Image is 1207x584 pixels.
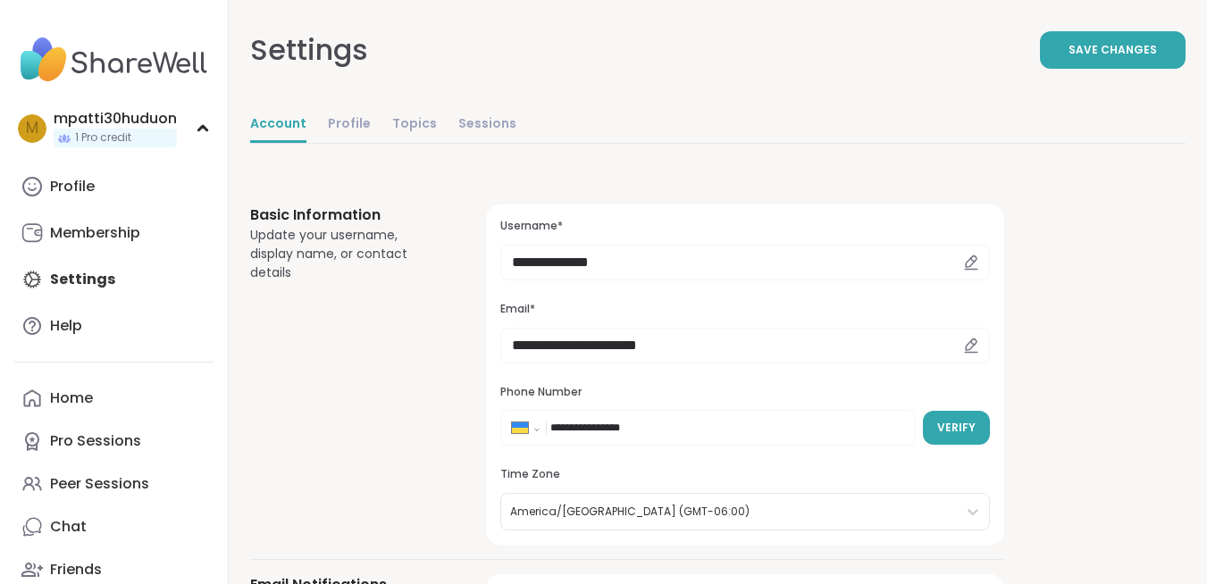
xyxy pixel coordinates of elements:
a: Profile [14,165,214,208]
div: Update your username, display name, or contact details [250,226,443,282]
span: Save Changes [1069,42,1157,58]
div: Peer Sessions [50,474,149,494]
div: Chat [50,517,87,537]
div: Profile [50,177,95,196]
span: 1 Pro credit [75,130,131,146]
div: Settings [250,29,368,71]
a: Membership [14,212,214,254]
a: Chat [14,505,214,548]
div: mpatti30huduon [54,109,177,129]
a: Topics [392,107,437,143]
h3: Basic Information [250,204,443,226]
a: Help [14,305,214,347]
h3: Email* [500,302,990,317]
button: Verify [923,411,990,445]
div: Pro Sessions [50,431,141,451]
div: Membership [50,223,140,243]
h3: Phone Number [500,385,990,400]
button: Save Changes [1040,31,1186,69]
img: ShareWell Nav Logo [14,29,214,91]
a: Profile [328,107,371,143]
h3: Time Zone [500,467,990,482]
div: Friends [50,560,102,580]
span: m [26,117,38,140]
a: Account [250,107,306,143]
a: Home [14,377,214,420]
div: Help [50,316,82,336]
h3: Username* [500,219,990,234]
a: Peer Sessions [14,463,214,505]
a: Pro Sessions [14,420,214,463]
div: Home [50,388,93,408]
a: Sessions [458,107,516,143]
span: Verify [937,420,976,436]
